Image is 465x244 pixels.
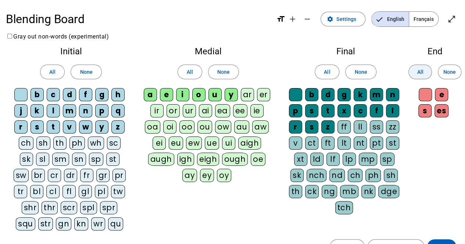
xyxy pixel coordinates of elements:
[337,88,351,101] div: g
[91,217,105,230] div: wr
[177,153,194,166] div: igh
[289,185,302,198] div: th
[38,217,53,230] div: str
[176,88,189,101] div: i
[409,12,438,26] span: Français
[74,217,88,230] div: kn
[372,12,409,26] span: English
[111,120,125,134] div: z
[305,88,318,101] div: b
[251,153,265,166] div: oe
[417,68,423,76] span: All
[200,169,214,182] div: ey
[95,88,108,101] div: g
[64,169,77,182] div: dr
[289,136,302,150] div: v
[187,68,193,76] span: All
[6,33,109,40] label: Gray out non-words (experimental)
[22,201,39,214] div: shr
[418,104,432,117] div: s
[30,185,43,198] div: bl
[438,65,461,79] button: None
[303,15,312,23] mat-icon: remove
[145,120,160,134] div: oa
[337,120,351,134] div: ff
[208,88,222,101] div: u
[321,136,335,150] div: ft
[79,88,92,101] div: f
[290,169,304,182] div: sk
[336,15,356,23] span: Settings
[79,120,92,134] div: w
[14,120,28,134] div: r
[80,169,93,182] div: fr
[160,88,173,101] div: e
[69,136,85,150] div: ph
[288,15,297,23] mat-icon: add
[63,88,76,101] div: d
[241,88,254,101] div: ar
[343,153,356,166] div: lp
[63,120,76,134] div: v
[435,88,448,101] div: e
[386,104,399,117] div: l
[335,201,353,214] div: tch
[111,104,125,117] div: q
[300,12,315,26] button: Decrease font size
[179,120,194,134] div: oo
[89,153,103,166] div: sp
[380,153,394,166] div: sp
[192,88,205,101] div: o
[386,120,399,134] div: zz
[79,104,92,117] div: n
[14,169,29,182] div: sw
[95,185,108,198] div: pl
[371,11,439,27] mat-button-toggle-group: Language selection
[14,185,27,198] div: tr
[250,104,264,117] div: ie
[48,169,61,182] div: cr
[71,65,101,79] button: None
[324,68,330,76] span: All
[326,153,340,166] div: lf
[337,104,351,117] div: x
[80,201,97,214] div: spl
[62,185,76,198] div: fl
[31,120,44,134] div: s
[199,104,212,117] div: ai
[285,12,300,26] button: Increase font size
[63,104,76,117] div: m
[49,68,56,76] span: All
[365,169,381,182] div: ph
[19,136,33,150] div: ch
[111,88,125,101] div: h
[47,104,60,117] div: l
[370,104,383,117] div: f
[370,136,383,150] div: pt
[47,120,60,134] div: t
[443,68,456,76] span: None
[305,104,318,117] div: s
[108,217,123,230] div: qu
[327,16,333,22] mat-icon: settings
[222,153,248,166] div: ough
[79,185,92,198] div: gl
[208,65,239,79] button: None
[88,136,104,150] div: wh
[238,136,261,150] div: aigh
[315,65,339,79] button: All
[386,136,399,150] div: st
[345,65,376,79] button: None
[234,120,249,134] div: au
[321,120,335,134] div: z
[307,169,327,182] div: nch
[36,136,50,150] div: sh
[222,136,235,150] div: ui
[329,169,345,182] div: nd
[197,120,212,134] div: ou
[289,104,302,117] div: p
[370,88,383,101] div: m
[361,185,375,198] div: nk
[106,153,119,166] div: st
[340,185,358,198] div: mb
